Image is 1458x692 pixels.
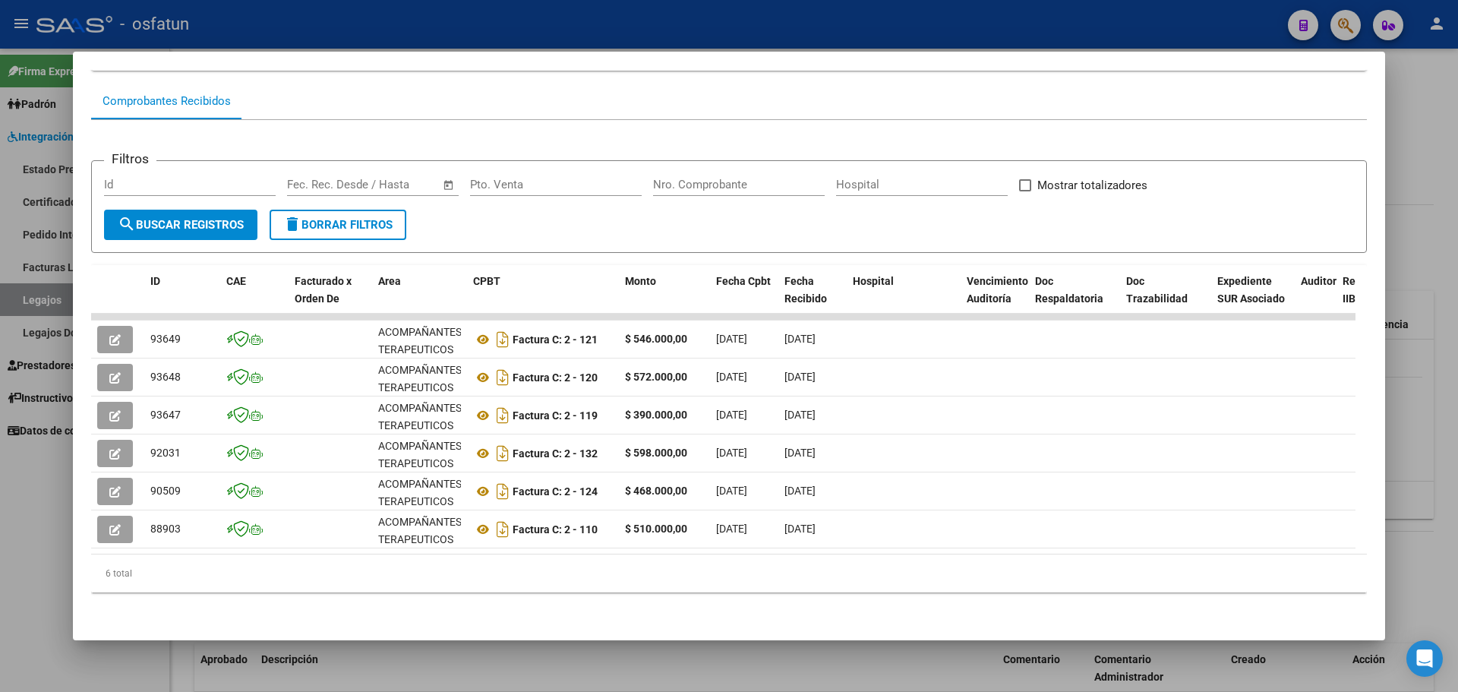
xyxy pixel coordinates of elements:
[1035,275,1103,305] span: Doc Respaldatoria
[847,265,961,332] datatable-header-cell: Hospital
[784,333,816,345] span: [DATE]
[287,178,336,191] input: Start date
[372,265,467,332] datatable-header-cell: Area
[619,265,710,332] datatable-header-cell: Monto
[716,523,747,535] span: [DATE]
[473,275,500,287] span: CPBT
[91,555,1367,592] div: 6 total
[104,210,257,240] button: Buscar Registros
[625,447,687,459] strong: $ 598.000,00
[270,210,406,240] button: Borrar Filtros
[716,275,771,287] span: Fecha Cpbt
[625,523,687,535] strong: $ 510.000,00
[378,402,462,431] span: ACOMPAÑANTES TERAPEUTICOS
[625,333,687,345] strong: $ 546.000,00
[493,479,513,504] i: Descargar documento
[513,447,598,460] strong: Factura C: 2 - 132
[625,485,687,497] strong: $ 468.000,00
[467,265,619,332] datatable-header-cell: CPBT
[710,265,778,332] datatable-header-cell: Fecha Cpbt
[440,176,458,194] button: Open calendar
[493,403,513,428] i: Descargar documento
[144,265,220,332] datatable-header-cell: ID
[716,409,747,421] span: [DATE]
[493,365,513,390] i: Descargar documento
[378,326,462,355] span: ACOMPAÑANTES TERAPEUTICOS
[378,478,462,507] span: ACOMPAÑANTES TERAPEUTICOS
[104,149,156,169] h3: Filtros
[784,523,816,535] span: [DATE]
[378,364,462,393] span: ACOMPAÑANTES TERAPEUTICOS
[295,275,352,305] span: Facturado x Orden De
[150,523,181,535] span: 88903
[493,441,513,466] i: Descargar documento
[1211,265,1295,332] datatable-header-cell: Expediente SUR Asociado
[1126,275,1188,305] span: Doc Trazabilidad
[625,275,656,287] span: Monto
[784,485,816,497] span: [DATE]
[1120,265,1211,332] datatable-header-cell: Doc Trazabilidad
[1301,275,1346,287] span: Auditoria
[853,275,894,287] span: Hospital
[625,371,687,383] strong: $ 572.000,00
[716,485,747,497] span: [DATE]
[150,447,181,459] span: 92031
[778,265,847,332] datatable-header-cell: Fecha Recibido
[513,409,598,422] strong: Factura C: 2 - 119
[784,371,816,383] span: [DATE]
[493,327,513,352] i: Descargar documento
[350,178,424,191] input: End date
[150,409,181,421] span: 93647
[378,440,462,469] span: ACOMPAÑANTES TERAPEUTICOS
[961,265,1029,332] datatable-header-cell: Vencimiento Auditoría
[716,333,747,345] span: [DATE]
[967,275,1028,305] span: Vencimiento Auditoría
[150,371,181,383] span: 93648
[1336,265,1397,332] datatable-header-cell: Retencion IIBB
[226,275,246,287] span: CAE
[150,333,181,345] span: 93649
[118,218,244,232] span: Buscar Registros
[378,516,462,545] span: ACOMPAÑANTES TERAPEUTICOS
[1406,640,1443,677] div: Open Intercom Messenger
[1217,275,1285,305] span: Expediente SUR Asociado
[513,523,598,536] strong: Factura C: 2 - 110
[378,275,401,287] span: Area
[1343,275,1392,305] span: Retencion IIBB
[513,371,598,384] strong: Factura C: 2 - 120
[283,215,301,233] mat-icon: delete
[1295,265,1336,332] datatable-header-cell: Auditoria
[1029,265,1120,332] datatable-header-cell: Doc Respaldatoria
[625,409,687,421] strong: $ 390.000,00
[283,218,393,232] span: Borrar Filtros
[118,215,136,233] mat-icon: search
[1037,176,1147,194] span: Mostrar totalizadores
[513,333,598,346] strong: Factura C: 2 - 121
[716,447,747,459] span: [DATE]
[493,517,513,542] i: Descargar documento
[784,447,816,459] span: [DATE]
[103,93,231,110] div: Comprobantes Recibidos
[716,371,747,383] span: [DATE]
[150,485,181,497] span: 90509
[289,265,372,332] datatable-header-cell: Facturado x Orden De
[784,275,827,305] span: Fecha Recibido
[784,409,816,421] span: [DATE]
[220,265,289,332] datatable-header-cell: CAE
[513,485,598,498] strong: Factura C: 2 - 124
[150,275,160,287] span: ID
